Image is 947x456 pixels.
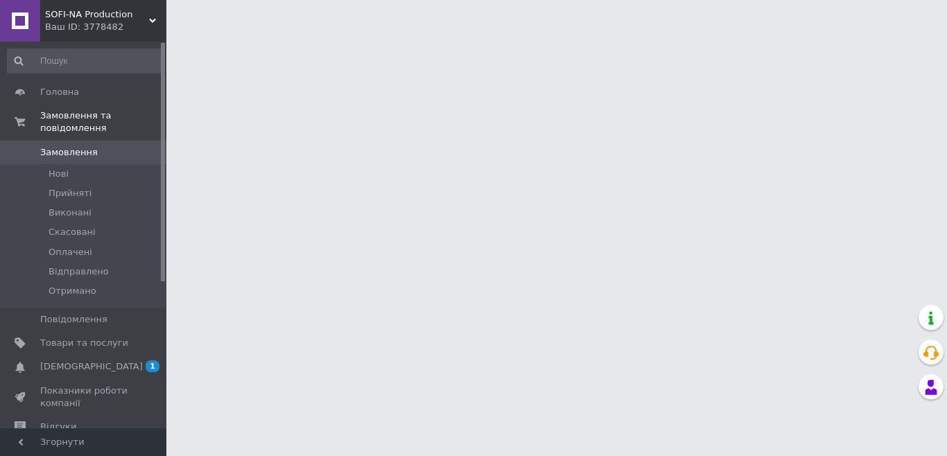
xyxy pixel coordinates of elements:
span: 1 [146,360,159,372]
span: Прийняті [49,187,92,200]
span: Показники роботи компанії [40,385,128,410]
span: Головна [40,86,79,98]
span: Товари та послуги [40,337,128,349]
span: Отримано [49,285,96,297]
span: SOFI-NA Production [45,8,149,21]
span: Оплачені [49,246,92,258]
span: Виконані [49,207,92,219]
span: Замовлення [40,146,98,159]
span: [DEMOGRAPHIC_DATA] [40,360,143,373]
div: Ваш ID: 3778482 [45,21,166,33]
span: Скасовані [49,226,96,238]
span: Повідомлення [40,313,107,326]
span: Нові [49,168,69,180]
input: Пошук [7,49,164,73]
span: Відгуки [40,421,76,433]
span: Замовлення та повідомлення [40,109,166,134]
span: Відправлено [49,265,109,278]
